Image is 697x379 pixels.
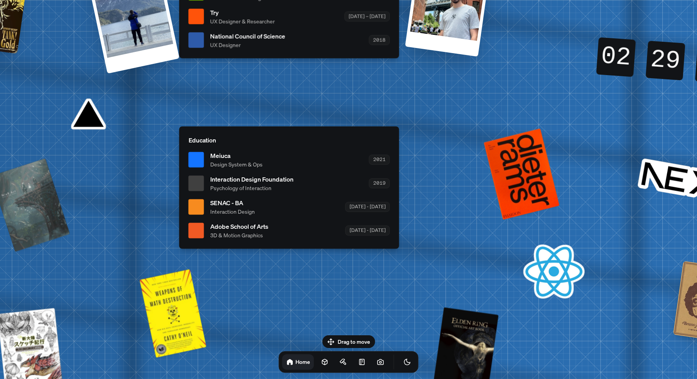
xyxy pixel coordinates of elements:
[369,155,390,165] div: 2021
[210,8,275,17] span: Try
[210,184,294,192] span: Psychology of Interaction
[210,17,275,25] span: UX Designer & Researcher
[345,12,390,21] div: [DATE] – [DATE]
[210,160,263,168] span: Design System & Ops
[210,231,268,239] span: 3D & Motion Graphics
[210,222,268,231] span: Adobe School of Arts
[210,151,263,160] span: Meiuca
[295,358,310,365] h1: Home
[369,35,390,45] div: 2018
[210,41,285,49] span: UX Designer
[210,198,255,208] span: SENAC - BA
[369,178,390,188] div: 2019
[345,202,390,212] div: [DATE] - [DATE]
[189,135,390,145] p: Education
[400,354,415,370] button: Toggle Theme
[210,175,294,184] span: Interaction Design Foundation
[210,208,255,216] span: Interaction Design
[282,354,314,370] a: Home
[345,226,390,235] div: [DATE] - [DATE]
[210,31,285,41] span: National Council of Science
